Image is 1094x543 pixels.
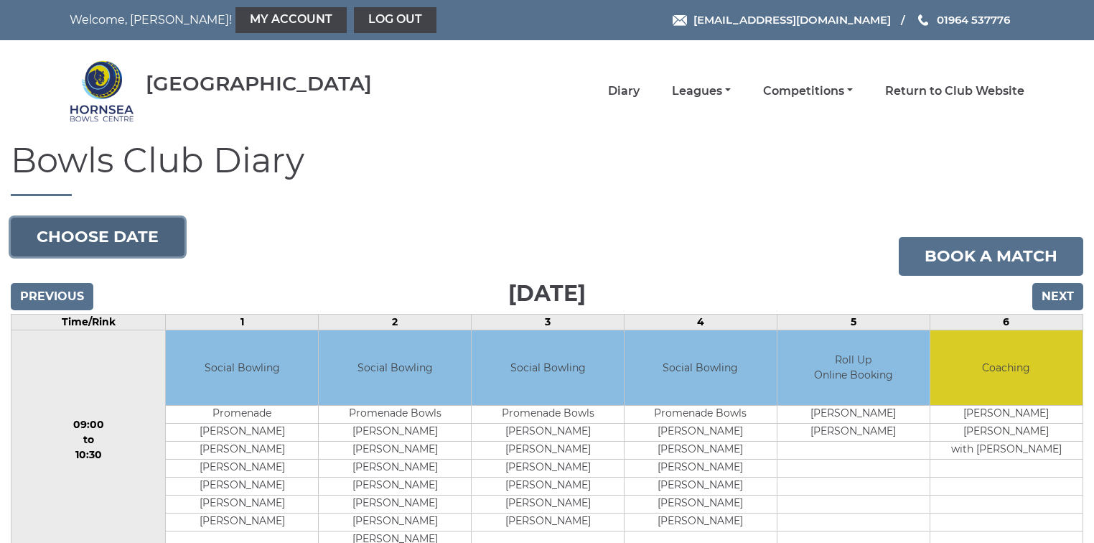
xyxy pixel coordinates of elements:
[11,141,1083,196] h1: Bowls Club Diary
[625,424,777,442] td: [PERSON_NAME]
[166,330,318,406] td: Social Bowling
[930,330,1083,406] td: Coaching
[166,496,318,514] td: [PERSON_NAME]
[354,7,436,33] a: Log out
[930,406,1083,424] td: [PERSON_NAME]
[70,59,134,124] img: Hornsea Bowls Centre
[319,424,471,442] td: [PERSON_NAME]
[166,442,318,460] td: [PERSON_NAME]
[472,424,624,442] td: [PERSON_NAME]
[763,83,853,99] a: Competitions
[625,442,777,460] td: [PERSON_NAME]
[472,478,624,496] td: [PERSON_NAME]
[319,478,471,496] td: [PERSON_NAME]
[11,218,184,256] button: Choose date
[625,314,777,330] td: 4
[472,442,624,460] td: [PERSON_NAME]
[937,13,1010,27] span: 01964 537776
[472,460,624,478] td: [PERSON_NAME]
[1032,283,1083,310] input: Next
[777,314,930,330] td: 5
[472,496,624,514] td: [PERSON_NAME]
[319,406,471,424] td: Promenade Bowls
[885,83,1024,99] a: Return to Club Website
[625,406,777,424] td: Promenade Bowls
[930,424,1083,442] td: [PERSON_NAME]
[472,514,624,532] td: [PERSON_NAME]
[319,496,471,514] td: [PERSON_NAME]
[166,460,318,478] td: [PERSON_NAME]
[319,442,471,460] td: [PERSON_NAME]
[608,83,640,99] a: Diary
[472,406,624,424] td: Promenade Bowls
[930,314,1083,330] td: 6
[625,478,777,496] td: [PERSON_NAME]
[625,514,777,532] td: [PERSON_NAME]
[319,330,471,406] td: Social Bowling
[472,314,625,330] td: 3
[166,406,318,424] td: Promenade
[319,514,471,532] td: [PERSON_NAME]
[930,442,1083,460] td: with [PERSON_NAME]
[918,14,928,26] img: Phone us
[166,514,318,532] td: [PERSON_NAME]
[625,460,777,478] td: [PERSON_NAME]
[11,283,93,310] input: Previous
[777,330,930,406] td: Roll Up Online Booking
[672,83,731,99] a: Leagues
[146,73,372,95] div: [GEOGRAPHIC_DATA]
[472,330,624,406] td: Social Bowling
[673,15,687,26] img: Email
[777,424,930,442] td: [PERSON_NAME]
[166,314,319,330] td: 1
[11,314,166,330] td: Time/Rink
[916,11,1010,28] a: Phone us 01964 537776
[235,7,347,33] a: My Account
[625,330,777,406] td: Social Bowling
[319,314,472,330] td: 2
[319,460,471,478] td: [PERSON_NAME]
[693,13,891,27] span: [EMAIL_ADDRESS][DOMAIN_NAME]
[625,496,777,514] td: [PERSON_NAME]
[899,237,1083,276] a: Book a match
[777,406,930,424] td: [PERSON_NAME]
[70,7,455,33] nav: Welcome, [PERSON_NAME]!
[166,424,318,442] td: [PERSON_NAME]
[166,478,318,496] td: [PERSON_NAME]
[673,11,891,28] a: Email [EMAIL_ADDRESS][DOMAIN_NAME]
